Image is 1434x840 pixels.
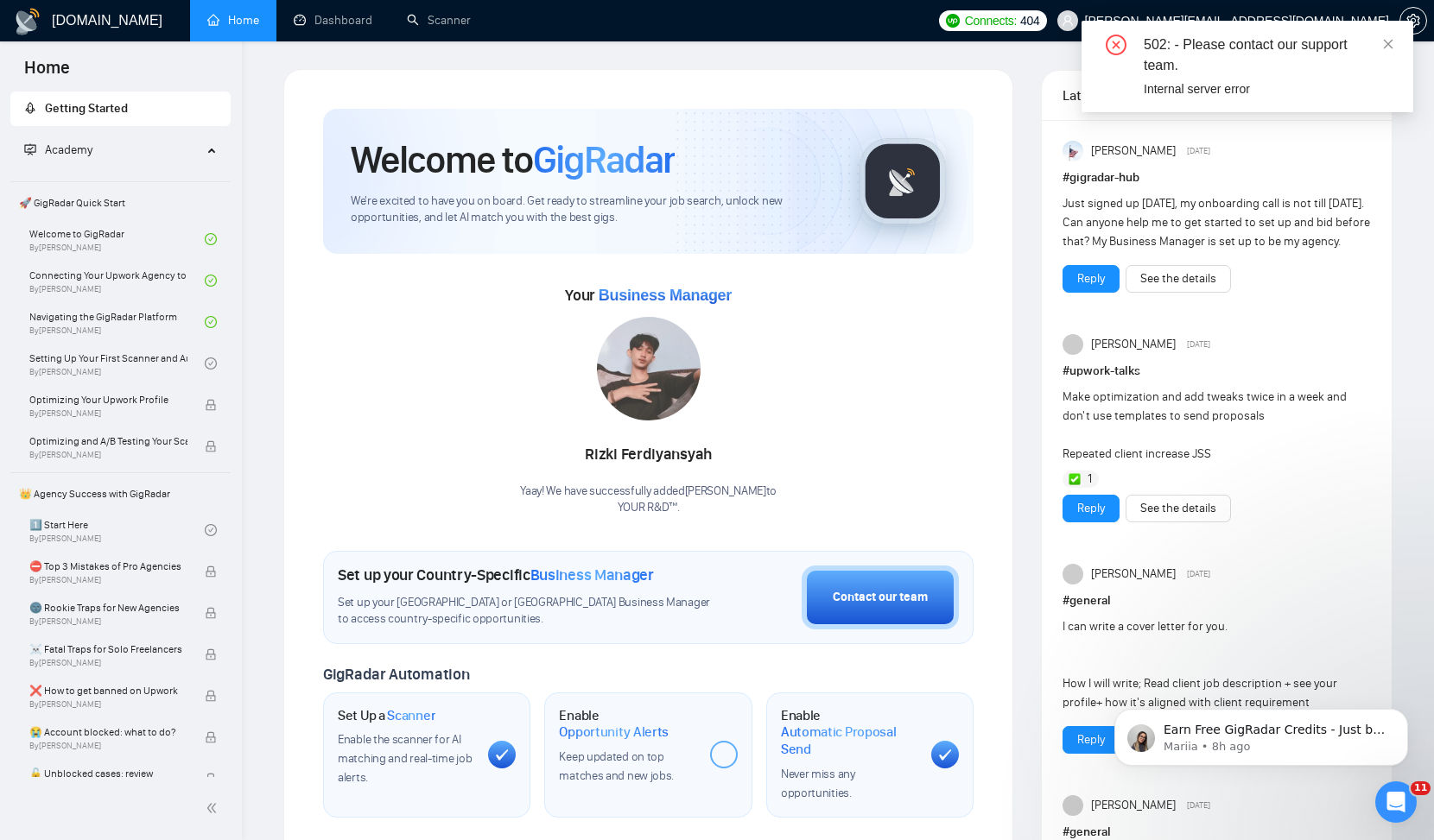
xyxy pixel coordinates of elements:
span: By [PERSON_NAME] [29,658,187,668]
span: [PERSON_NAME] [1091,142,1176,161]
span: lock [205,773,217,785]
a: setting [1399,14,1427,28]
a: See the details [1140,499,1216,518]
h1: # upwork-talks [1063,362,1371,381]
span: [DATE] [1187,798,1210,813]
span: ☠️ Fatal Traps for Solo Freelancers [29,641,187,658]
a: Reply [1077,730,1105,749]
span: Optimizing Your Upwork Profile [29,391,187,408]
img: logo [14,8,41,35]
img: gigradar-logo.png [860,138,946,224]
span: By [PERSON_NAME] [29,575,187,585]
span: lock [205,731,217,743]
div: Rizki Ferdiyansyah [520,440,777,470]
a: Reply [1077,269,1105,288]
span: [PERSON_NAME] [1091,796,1176,815]
span: I can write a cover letter for you. How I will write; Read client job description + see your prof... [1063,619,1337,710]
span: Optimizing and A/B Testing Your Scanner for Better Results [29,433,187,450]
span: 🔓 Unblocked cases: review [29,765,187,782]
span: fund-projection-screen [24,143,36,155]
span: check-circle [205,233,217,245]
span: Academy [45,142,92,157]
h1: # general [1063,591,1371,610]
span: By [PERSON_NAME] [29,450,187,460]
a: homeHome [207,13,259,28]
span: lock [205,440,217,452]
span: 🌚 Rookie Traps for New Agencies [29,599,187,616]
span: Latest Posts from the GigRadar Community [1063,85,1163,106]
h1: # gigradar-hub [1063,168,1371,187]
img: upwork-logo.png [946,14,960,28]
span: Business Manager [599,287,732,304]
span: Scanner [387,707,435,724]
p: YOUR R&D™ . [520,500,777,516]
a: Welcome to GigRadarBy[PERSON_NAME] [29,220,205,258]
button: Reply [1063,265,1120,293]
button: Reply [1063,495,1120,522]
button: Reply [1063,726,1120,754]
iframe: Intercom notifications message [1088,673,1434,793]
span: Never miss any opportunities. [781,767,855,800]
button: setting [1399,7,1427,35]
span: double-left [206,799,223,817]
h1: Enable [559,707,695,741]
span: Keep updated on top matches and new jobs. [559,749,674,783]
button: See the details [1126,495,1231,522]
span: Opportunity Alerts [559,723,669,741]
a: 1️⃣ Start HereBy[PERSON_NAME] [29,511,205,549]
span: lock [205,399,217,411]
span: rocket [24,102,36,114]
span: close [1382,38,1394,50]
span: Your [565,286,732,305]
div: 502: - Please contact our support team. [1144,35,1393,76]
span: 1 [1088,471,1092,488]
button: Contact our team [802,565,959,629]
a: Setting Up Your First Scanner and Auto-BidderBy[PERSON_NAME] [29,344,205,382]
span: lock [205,607,217,619]
span: By [PERSON_NAME] [29,616,187,627]
span: setting [1400,14,1426,28]
div: Contact our team [833,588,928,607]
span: By [PERSON_NAME] [29,741,187,751]
a: Reply [1077,499,1105,518]
span: lock [205,690,217,702]
span: Enable the scanner for AI matching and real-time job alerts. [338,732,472,785]
a: dashboardDashboard [294,13,372,28]
span: We're excited to have you on board. Get ready to streamline your job search, unlock new opportuni... [351,193,832,226]
span: Just signed up [DATE], my onboarding call is not till [DATE]. Can anyone help me to get started t... [1063,196,1370,249]
span: [DATE] [1187,566,1210,582]
span: [DATE] [1187,337,1210,352]
iframe: Intercom live chat [1375,781,1417,823]
span: GigRadar Automation [323,665,469,684]
h1: Set Up a [338,707,435,724]
img: 1698922928916-IMG-20231027-WA0014.jpg [597,317,701,420]
h1: Welcome to [351,136,675,183]
span: check-circle [205,524,217,536]
span: lock [205,565,217,578]
span: Getting Started [45,101,128,116]
span: 👑 Agency Success with GigRadar [12,477,229,511]
span: Connects: [965,11,1017,30]
a: Navigating the GigRadar PlatformBy[PERSON_NAME] [29,303,205,341]
span: [PERSON_NAME] [1091,335,1176,354]
img: ✅ [1069,473,1081,485]
a: See the details [1140,269,1216,288]
span: check-circle [205,316,217,328]
span: 404 [1020,11,1039,30]
a: Connecting Your Upwork Agency to GigRadarBy[PERSON_NAME] [29,262,205,300]
h1: Enable [781,707,917,758]
li: Getting Started [10,92,231,126]
a: searchScanner [407,13,471,28]
span: By [PERSON_NAME] [29,408,187,419]
span: Automatic Proposal Send [781,723,917,757]
span: Home [10,55,84,92]
button: See the details [1126,265,1231,293]
span: Set up your [GEOGRAPHIC_DATA] or [GEOGRAPHIC_DATA] Business Manager to access country-specific op... [338,595,711,628]
span: check-circle [205,357,217,369]
span: Academy [24,142,92,157]
div: Internal server error [1144,79,1393,98]
span: GigRadar [533,136,675,183]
